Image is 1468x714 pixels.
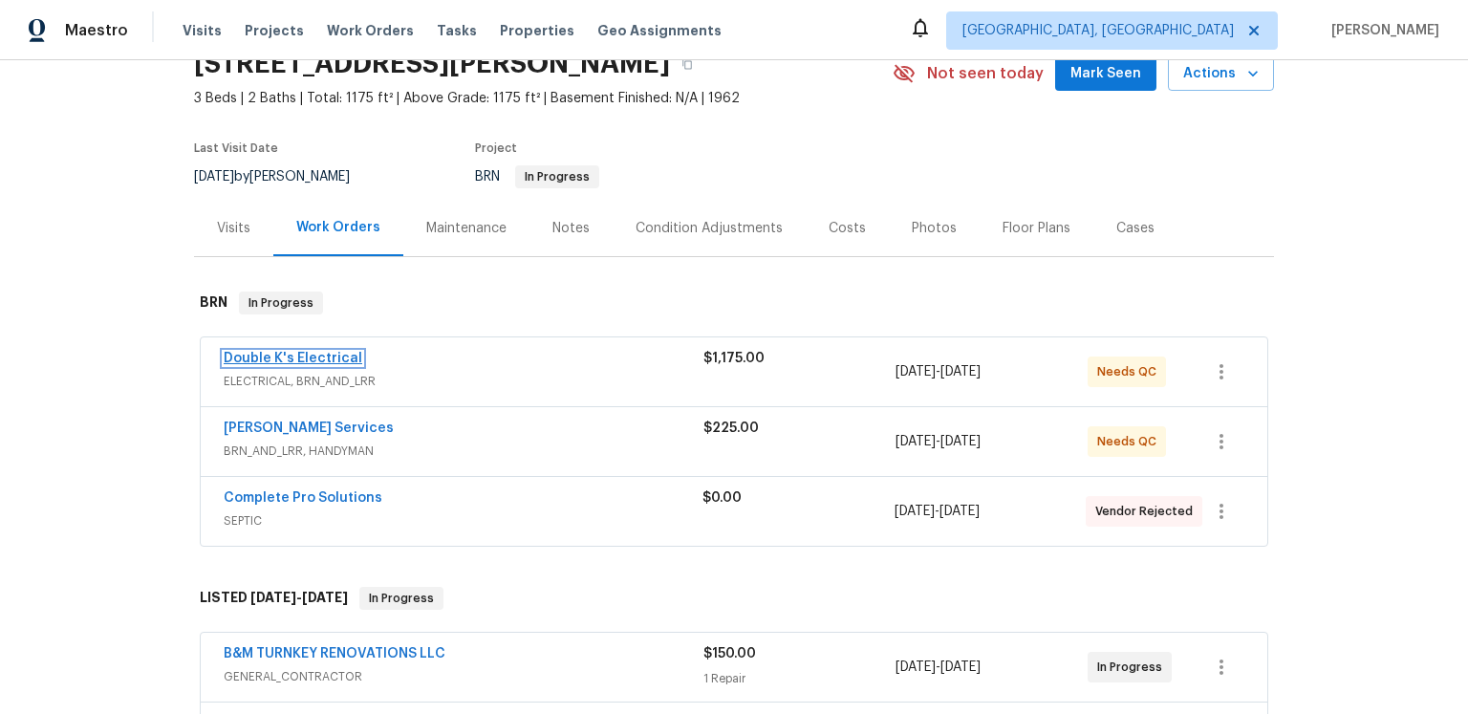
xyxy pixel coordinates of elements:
[940,435,981,448] span: [DATE]
[1097,362,1164,381] span: Needs QC
[194,142,278,154] span: Last Visit Date
[245,21,304,40] span: Projects
[194,54,670,74] h2: [STREET_ADDRESS][PERSON_NAME]
[896,365,936,379] span: [DATE]
[912,219,957,238] div: Photos
[517,171,597,183] span: In Progress
[65,21,128,40] span: Maestro
[224,511,702,530] span: SEPTIC
[896,658,981,677] span: -
[194,170,234,184] span: [DATE]
[939,505,980,518] span: [DATE]
[895,502,980,521] span: -
[670,47,704,81] button: Copy Address
[250,591,348,604] span: -
[1097,658,1170,677] span: In Progress
[829,219,866,238] div: Costs
[475,170,599,184] span: BRN
[703,669,896,688] div: 1 Repair
[224,372,703,391] span: ELECTRICAL, BRN_AND_LRR
[896,660,936,674] span: [DATE]
[895,505,935,518] span: [DATE]
[703,352,765,365] span: $1,175.00
[361,589,442,608] span: In Progress
[194,272,1274,334] div: BRN In Progress
[241,293,321,313] span: In Progress
[475,142,517,154] span: Project
[927,64,1044,83] span: Not seen today
[224,352,362,365] a: Double K's Electrical
[183,21,222,40] span: Visits
[327,21,414,40] span: Work Orders
[1003,219,1070,238] div: Floor Plans
[302,591,348,604] span: [DATE]
[896,362,981,381] span: -
[1324,21,1439,40] span: [PERSON_NAME]
[1095,502,1200,521] span: Vendor Rejected
[1116,219,1155,238] div: Cases
[896,435,936,448] span: [DATE]
[1183,62,1259,86] span: Actions
[194,568,1274,629] div: LISTED [DATE]-[DATE]In Progress
[194,165,373,188] div: by [PERSON_NAME]
[437,24,477,37] span: Tasks
[940,365,981,379] span: [DATE]
[1097,432,1164,451] span: Needs QC
[1168,56,1274,92] button: Actions
[217,219,250,238] div: Visits
[962,21,1234,40] span: [GEOGRAPHIC_DATA], [GEOGRAPHIC_DATA]
[224,667,703,686] span: GENERAL_CONTRACTOR
[426,219,507,238] div: Maintenance
[250,591,296,604] span: [DATE]
[703,422,759,435] span: $225.00
[1055,56,1156,92] button: Mark Seen
[597,21,722,40] span: Geo Assignments
[552,219,590,238] div: Notes
[224,442,703,461] span: BRN_AND_LRR, HANDYMAN
[500,21,574,40] span: Properties
[224,491,382,505] a: Complete Pro Solutions
[702,491,742,505] span: $0.00
[200,292,227,314] h6: BRN
[1070,62,1141,86] span: Mark Seen
[940,660,981,674] span: [DATE]
[224,422,394,435] a: [PERSON_NAME] Services
[224,647,445,660] a: B&M TURNKEY RENOVATIONS LLC
[703,647,756,660] span: $150.00
[200,587,348,610] h6: LISTED
[296,218,380,237] div: Work Orders
[636,219,783,238] div: Condition Adjustments
[194,89,893,108] span: 3 Beds | 2 Baths | Total: 1175 ft² | Above Grade: 1175 ft² | Basement Finished: N/A | 1962
[896,432,981,451] span: -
